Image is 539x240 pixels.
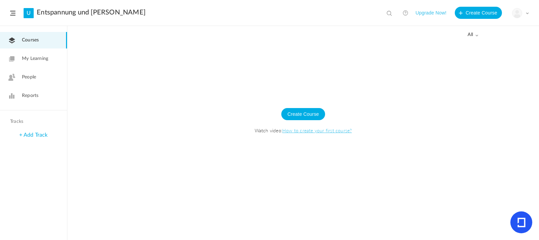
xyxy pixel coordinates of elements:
button: Upgrade Now! [415,7,446,19]
span: Watch video: [74,127,532,134]
span: all [468,32,478,38]
a: Entspannung und [PERSON_NAME] [37,8,146,16]
span: My Learning [22,55,48,62]
a: + Add Track [19,132,47,138]
a: U [24,8,34,18]
span: Reports [22,92,38,99]
span: Courses [22,37,39,44]
a: How to create your first course? [282,127,352,134]
img: user-image.png [512,8,522,18]
button: Create Course [455,7,502,19]
span: People [22,74,36,81]
button: Create Course [281,108,325,120]
h4: Tracks [10,119,55,125]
